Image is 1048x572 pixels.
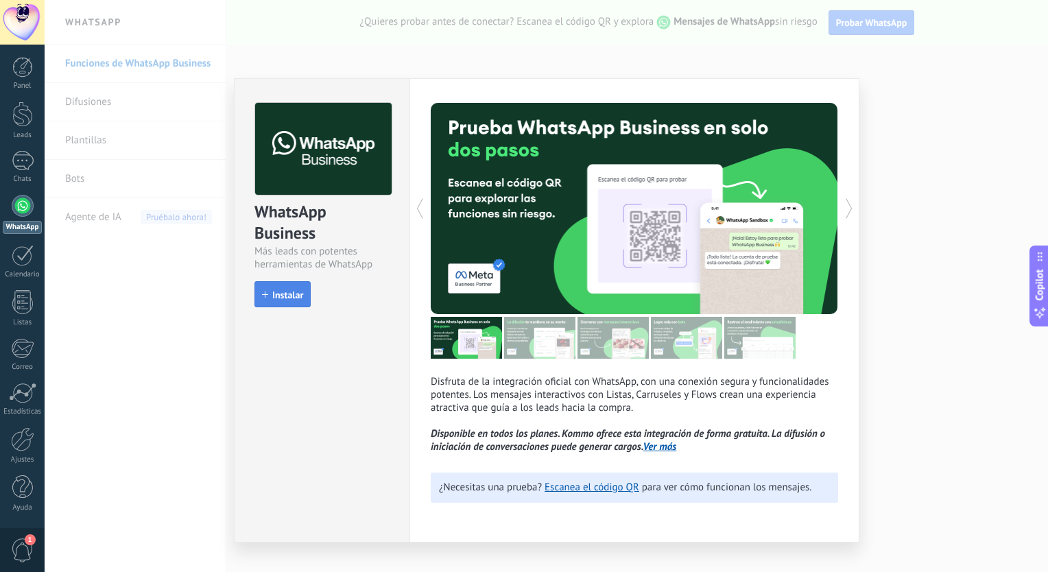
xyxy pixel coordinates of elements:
div: Listas [3,318,43,327]
img: tour_image_62c9952fc9cf984da8d1d2aa2c453724.png [651,317,722,359]
span: Copilot [1033,270,1047,301]
button: Instalar [254,281,311,307]
div: Ayuda [3,503,43,512]
div: Panel [3,82,43,91]
div: Ajustes [3,455,43,464]
div: Leads [3,131,43,140]
a: Ver más [643,440,677,453]
div: WhatsApp Business [254,201,390,245]
img: tour_image_7a4924cebc22ed9e3259523e50fe4fd6.png [431,317,502,359]
p: Disfruta de la integración oficial con WhatsApp, con una conexión segura y funcionalidades potent... [431,375,838,453]
span: 1 [25,534,36,545]
span: ¿Necesitas una prueba? [439,481,542,494]
img: logo_main.png [255,103,392,195]
div: Estadísticas [3,407,43,416]
div: Más leads con potentes herramientas de WhatsApp [254,245,390,271]
div: WhatsApp [3,221,42,234]
span: Instalar [272,290,303,300]
i: Disponible en todos los planes. Kommo ofrece esta integración de forma gratuita. La difusión o in... [431,427,825,453]
div: Correo [3,363,43,372]
span: para ver cómo funcionan los mensajes. [642,481,812,494]
img: tour_image_cc27419dad425b0ae96c2716632553fa.png [504,317,575,359]
div: Calendario [3,270,43,279]
a: Escanea el código QR [545,481,639,494]
img: tour_image_1009fe39f4f058b759f0df5a2b7f6f06.png [577,317,649,359]
div: Chats [3,175,43,184]
img: tour_image_cc377002d0016b7ebaeb4dbe65cb2175.png [724,317,796,359]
